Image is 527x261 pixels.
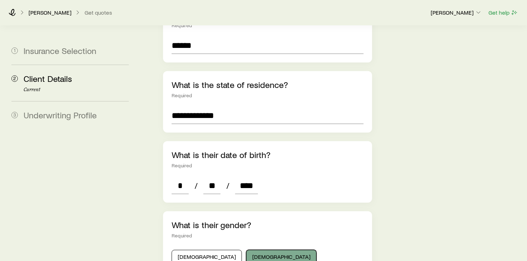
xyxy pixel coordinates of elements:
[24,87,129,93] p: Current
[11,112,18,118] span: 3
[172,23,364,28] div: Required
[11,75,18,82] span: 2
[172,150,364,160] p: What is their date of birth?
[24,45,96,56] span: Insurance Selection
[24,73,72,84] span: Client Details
[11,48,18,54] span: 1
[172,233,364,238] div: Required
[172,163,364,168] div: Required
[84,9,112,16] button: Get quotes
[172,93,364,98] div: Required
[488,9,518,17] button: Get help
[172,80,364,90] p: What is the state of residence?
[172,220,364,230] p: What is their gender?
[24,110,97,120] span: Underwriting Profile
[29,9,71,16] p: [PERSON_NAME]
[192,181,201,191] span: /
[223,181,232,191] span: /
[430,9,482,17] button: [PERSON_NAME]
[431,9,482,16] p: [PERSON_NAME]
